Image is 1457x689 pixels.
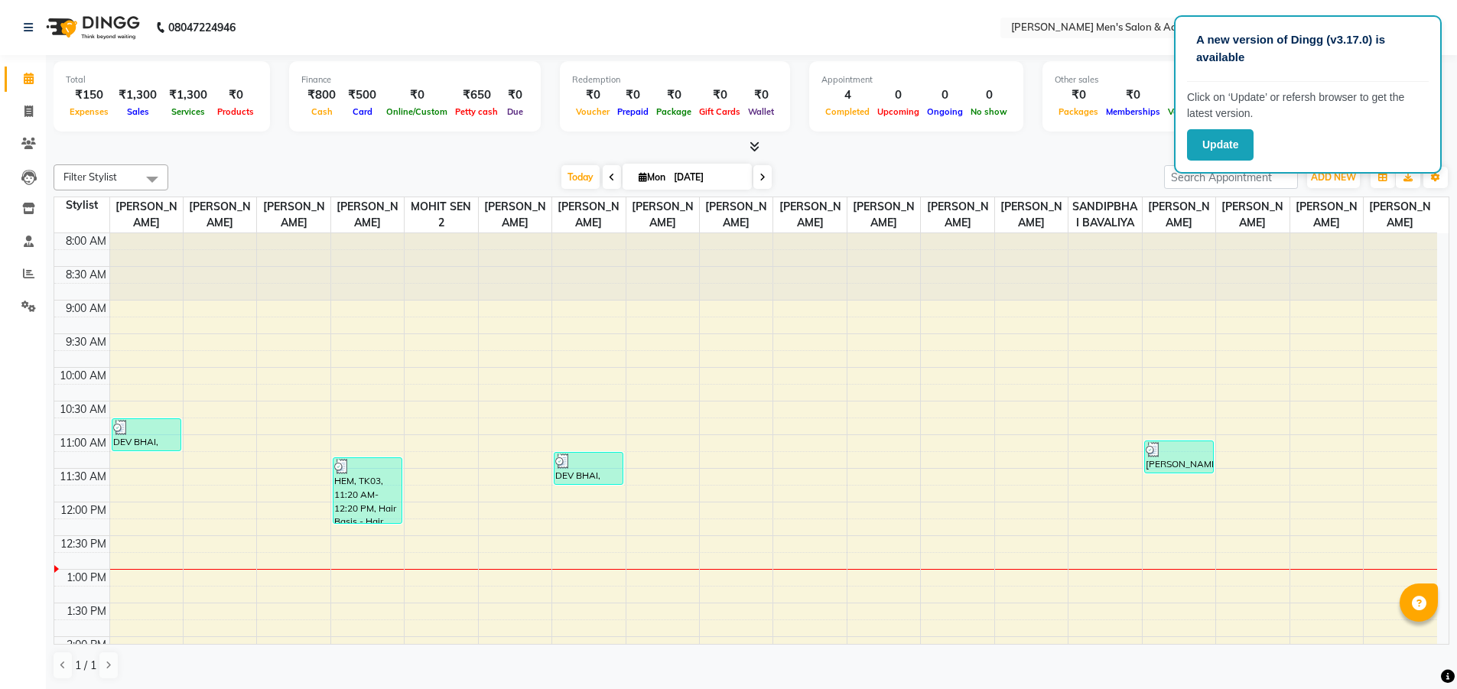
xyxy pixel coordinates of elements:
[57,469,109,485] div: 11:30 AM
[63,637,109,653] div: 2:00 PM
[349,106,376,117] span: Card
[502,86,528,104] div: ₹0
[110,197,183,232] span: [PERSON_NAME]
[307,106,337,117] span: Cash
[613,106,652,117] span: Prepaid
[503,106,527,117] span: Due
[1102,106,1164,117] span: Memberships
[1187,89,1429,122] p: Click on ‘Update’ or refersh browser to get the latest version.
[66,86,112,104] div: ₹150
[744,106,778,117] span: Wallet
[63,301,109,317] div: 9:00 AM
[405,197,477,232] span: MOHIT SEN 2
[555,453,623,484] div: DEV BHAI, TK01, 11:15 AM-11:45 AM, Hair Basis - Hair Cut
[700,197,772,232] span: [PERSON_NAME]
[382,106,451,117] span: Online/Custom
[695,106,744,117] span: Gift Cards
[695,86,744,104] div: ₹0
[57,502,109,518] div: 12:00 PM
[57,435,109,451] div: 11:00 AM
[39,6,144,49] img: logo
[1068,197,1141,232] span: SANDIPBHAI BAVALIYA
[773,197,846,232] span: [PERSON_NAME]
[873,86,923,104] div: 0
[331,197,404,232] span: [PERSON_NAME]
[479,197,551,232] span: [PERSON_NAME]
[63,570,109,586] div: 1:00 PM
[57,536,109,552] div: 12:30 PM
[1290,197,1363,232] span: [PERSON_NAME]
[75,658,96,674] span: 1 / 1
[967,86,1011,104] div: 0
[1311,171,1356,183] span: ADD NEW
[63,334,109,350] div: 9:30 AM
[821,73,1011,86] div: Appointment
[213,106,258,117] span: Products
[1307,167,1360,188] button: ADD NEW
[167,106,209,117] span: Services
[821,106,873,117] span: Completed
[57,368,109,384] div: 10:00 AM
[63,603,109,619] div: 1:30 PM
[1145,441,1213,473] div: [PERSON_NAME], TK02, 11:05 AM-11:35 AM, Hair Basis - [PERSON_NAME]
[1393,628,1442,674] iframe: chat widget
[1187,129,1254,161] button: Update
[572,106,613,117] span: Voucher
[1055,86,1102,104] div: ₹0
[451,86,502,104] div: ₹650
[561,165,600,189] span: Today
[123,106,153,117] span: Sales
[333,458,402,523] div: HEM, TK03, 11:20 AM-12:20 PM, Hair Basis - Hair Cut,Hair Basis - [PERSON_NAME]
[1196,31,1420,66] p: A new version of Dingg (v3.17.0) is available
[184,197,256,232] span: [PERSON_NAME]
[995,197,1068,232] span: [PERSON_NAME]
[57,401,109,418] div: 10:30 AM
[921,197,994,232] span: [PERSON_NAME]
[1164,86,1210,104] div: ₹0
[213,86,258,104] div: ₹0
[669,166,746,189] input: 2025-09-01
[873,106,923,117] span: Upcoming
[1143,197,1215,232] span: [PERSON_NAME]
[1364,197,1437,232] span: [PERSON_NAME]
[382,86,451,104] div: ₹0
[168,6,236,49] b: 08047224946
[1164,106,1210,117] span: Vouchers
[1055,73,1303,86] div: Other sales
[66,73,258,86] div: Total
[301,86,342,104] div: ₹800
[572,86,613,104] div: ₹0
[847,197,920,232] span: [PERSON_NAME]
[923,86,967,104] div: 0
[342,86,382,104] div: ₹500
[967,106,1011,117] span: No show
[744,86,778,104] div: ₹0
[821,86,873,104] div: 4
[163,86,213,104] div: ₹1,300
[451,106,502,117] span: Petty cash
[63,233,109,249] div: 8:00 AM
[626,197,699,232] span: [PERSON_NAME]
[257,197,330,232] span: [PERSON_NAME]
[63,267,109,283] div: 8:30 AM
[923,106,967,117] span: Ongoing
[54,197,109,213] div: Stylist
[1102,86,1164,104] div: ₹0
[112,419,180,450] div: DEV BHAI, TK01, 10:45 AM-11:15 AM, Hair Basis - Hair Cut
[635,171,669,183] span: Mon
[572,73,778,86] div: Redemption
[652,106,695,117] span: Package
[63,171,117,183] span: Filter Stylist
[652,86,695,104] div: ₹0
[112,86,163,104] div: ₹1,300
[1055,106,1102,117] span: Packages
[552,197,625,232] span: [PERSON_NAME]
[1216,197,1289,232] span: [PERSON_NAME]
[66,106,112,117] span: Expenses
[301,73,528,86] div: Finance
[613,86,652,104] div: ₹0
[1164,165,1298,189] input: Search Appointment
